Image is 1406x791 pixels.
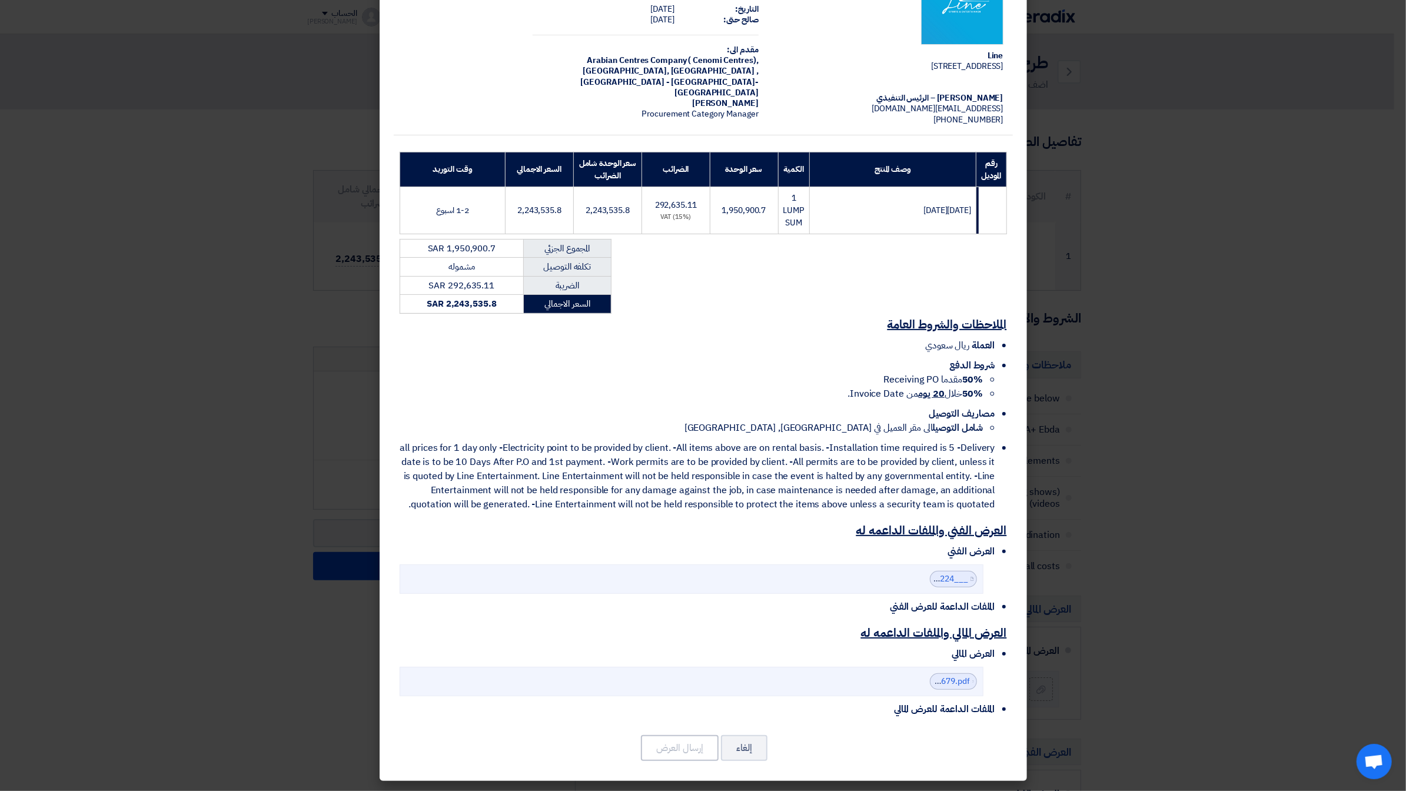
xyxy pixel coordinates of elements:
span: مشموله [448,260,474,273]
td: الضريبة [524,276,611,295]
th: الضرائب [642,152,710,187]
span: 1-2 اسبوع [436,204,469,217]
span: شروط الدفع [949,358,995,373]
div: Line [777,51,1003,61]
span: الملفات الداعمة للعرض الفني [890,600,995,614]
span: خلال من Invoice Date. [847,387,983,401]
button: إلغاء [721,735,767,761]
span: [PHONE_NUMBER] [933,114,1003,126]
th: الكمية [778,152,810,187]
th: وقت التوريد [400,152,505,187]
u: العرض المالي والملفات الداعمه له [861,624,1007,642]
strong: التاريخ: [736,3,759,15]
strong: 50% [962,373,983,387]
span: [DATE] [650,3,674,15]
span: [PERSON_NAME] [692,97,759,109]
span: العملة [972,338,995,353]
span: [DATE] [650,14,674,26]
span: 1,950,900.7 [722,204,766,217]
th: سعر الوحدة شامل الضرائب [574,152,642,187]
span: العرض المالي [952,647,995,661]
span: Arabian Centres Company ( Cenomi Centres), [587,54,759,67]
div: (15%) VAT [647,212,704,222]
th: سعر الوحدة [710,152,778,187]
strong: مقدم الى: [727,44,759,56]
span: ريال سعودي [925,338,969,353]
strong: SAR 2,243,535.8 [427,297,497,310]
u: العرض الفني والملفات الداعمه له [856,521,1007,539]
li: الى مقر العميل في [GEOGRAPHIC_DATA], [GEOGRAPHIC_DATA] [400,421,983,435]
th: وصف المنتج [810,152,976,187]
td: SAR 1,950,900.7 [400,239,524,258]
span: [GEOGRAPHIC_DATA], [GEOGRAPHIC_DATA] ,[GEOGRAPHIC_DATA] - [GEOGRAPHIC_DATA]- [GEOGRAPHIC_DATA] [581,65,759,98]
td: تكلفه التوصيل [524,258,611,277]
span: مصاريف التوصيل [929,407,995,421]
span: 1 LUMP SUM [783,192,805,229]
strong: صالح حتى: [724,14,759,26]
div: [PERSON_NAME] – الرئيس التنفيذي [777,93,1003,104]
td: السعر الاجمالي [524,295,611,314]
span: [DATE][DATE] [923,204,971,217]
u: الملاحظات والشروط العامة [888,315,1007,333]
li: all prices for 1 day only -Electricity point to be provided by client. -All items above are on re... [400,441,995,511]
span: الملفات الداعمة للعرض المالي [894,702,995,716]
span: [EMAIL_ADDRESS][DOMAIN_NAME] [872,102,1003,115]
a: Open chat [1357,744,1392,779]
span: 292,635.11 [655,199,697,211]
th: السعر الاجمالي [505,152,573,187]
td: المجموع الجزئي [524,239,611,258]
strong: 50% [962,387,983,401]
th: رقم الموديل [976,152,1006,187]
span: 2,243,535.8 [586,204,630,217]
span: العرض الفني [948,544,995,559]
span: 2,243,535.8 [517,204,561,217]
span: [STREET_ADDRESS] [931,60,1003,72]
button: إرسال العرض [641,735,719,761]
span: SAR 292,635.11 [429,279,495,292]
u: 20 يوم [919,387,945,401]
span: Procurement Category Manager [642,108,759,120]
span: مقدما Receiving PO [884,373,983,387]
strong: شامل التوصيل [933,421,983,435]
